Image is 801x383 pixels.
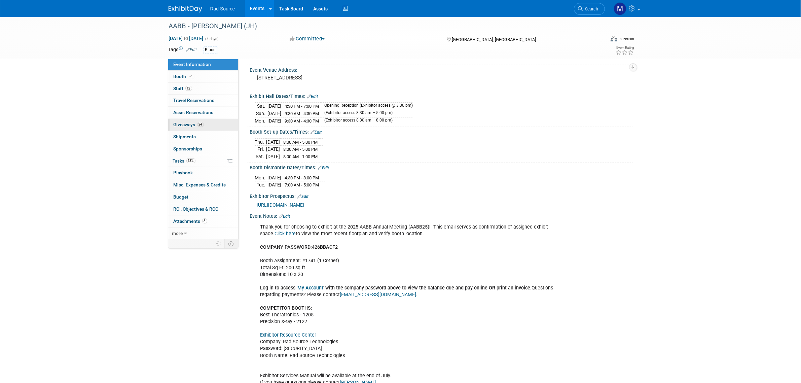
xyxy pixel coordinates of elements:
img: Melissa Conboy [614,2,626,15]
span: Booth [174,74,194,79]
td: [DATE] [266,146,280,153]
span: Tasks [173,158,195,164]
img: ExhibitDay [169,6,202,12]
td: Fri. [255,146,266,153]
a: ROI, Objectives & ROO [168,203,238,215]
span: 18% [186,158,195,163]
a: Misc. Expenses & Credits [168,179,238,191]
i: Booth reservation complete [189,74,193,78]
div: Event Rating [616,46,634,49]
button: Committed [287,35,327,42]
a: Search [574,3,605,15]
span: ROI, Objectives & ROO [174,206,219,212]
div: AABB - [PERSON_NAME] (JH) [167,20,595,32]
span: 8:00 AM - 1:00 PM [284,154,318,159]
div: Booth Dismantle Dates/Times: [250,163,633,171]
a: Edit [279,214,290,219]
b: COMPANY PASSWORD: [260,244,312,250]
td: Thu. [255,138,266,146]
td: Sun. [255,110,268,117]
span: [DATE] [DATE] [169,35,204,41]
div: Exhibitor Prospectus: [250,191,633,200]
div: Blood [203,46,218,54]
td: Tags [169,46,197,54]
span: 9:30 AM - 4:30 PM [285,118,319,124]
a: Staff12 [168,83,238,95]
span: [GEOGRAPHIC_DATA], [GEOGRAPHIC_DATA] [452,37,536,42]
a: Booth [168,71,238,82]
td: [DATE] [266,138,280,146]
td: Tue. [255,181,268,188]
span: Event Information [174,62,211,67]
a: Attachments8 [168,215,238,227]
span: 8 [202,218,207,223]
span: Rad Source [210,6,235,11]
td: Mon. [255,174,268,181]
a: more [168,228,238,239]
td: [DATE] [268,117,282,124]
b: Log in to access ' ' with the company password above to view the balance due and pay online OR pr... [260,285,532,291]
span: 8:00 AM - 5:00 PM [284,140,318,145]
img: Format-Inperson.png [611,36,617,41]
span: 7:00 AM - 5:00 PM [285,182,319,187]
td: [DATE] [266,153,280,160]
span: Staff [174,86,192,91]
a: Sponsorships [168,143,238,155]
td: (Exhibitor access 8:30 am – 8:00 pm) [321,117,413,124]
span: Attachments [174,218,207,224]
span: Travel Reservations [174,98,215,103]
div: In-Person [618,36,634,41]
span: Playbook [174,170,193,175]
span: 4:30 PM - 7:00 PM [285,104,319,109]
td: [DATE] [268,181,282,188]
b: 426BBACF2 [312,244,338,250]
a: Edit [311,130,322,135]
a: [URL][DOMAIN_NAME] [257,202,304,208]
a: Playbook [168,167,238,179]
a: Asset Reservations [168,107,238,118]
td: Sat. [255,103,268,110]
span: 8:00 AM - 5:00 PM [284,147,318,152]
a: Event Information [168,59,238,70]
a: Exhibitor Resource Center [260,332,317,338]
span: Giveaways [174,122,204,127]
span: 12 [185,86,192,91]
span: more [172,231,183,236]
div: Event Format [565,35,634,45]
a: Tasks18% [168,155,238,167]
span: 24 [197,122,204,127]
a: Edit [298,194,309,199]
div: Booth Set-up Dates/Times: [250,127,633,136]
div: Event Notes: [250,211,633,220]
a: My Account [298,285,324,291]
span: Shipments [174,134,196,139]
a: Edit [307,94,318,99]
b: COMPETITOR [260,305,291,311]
span: 4:30 PM - 8:00 PM [285,175,319,180]
a: Budget [168,191,238,203]
td: Opening Reception (Exhibitor access @ 3:30 pm) [321,103,413,110]
td: Mon. [255,117,268,124]
span: Sponsorships [174,146,203,151]
td: [DATE] [268,174,282,181]
pre: [STREET_ADDRESS] [257,75,402,81]
span: 9:30 AM - 4:30 PM [285,111,319,116]
a: Edit [186,47,197,52]
a: Shipments [168,131,238,143]
a: Travel Reservations [168,95,238,106]
span: to [183,36,189,41]
td: [DATE] [268,110,282,117]
a: Click here [275,231,296,237]
td: Personalize Event Tab Strip [213,239,225,248]
span: (4 days) [205,37,219,41]
div: Exhibit Hall Dates/Times: [250,91,633,100]
td: Toggle Event Tabs [224,239,238,248]
td: Sat. [255,153,266,160]
span: Asset Reservations [174,110,214,115]
a: Giveaways24 [168,119,238,131]
td: [DATE] [268,103,282,110]
div: Event Venue Address: [250,65,633,73]
span: Budget [174,194,189,200]
a: Edit [318,166,329,170]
